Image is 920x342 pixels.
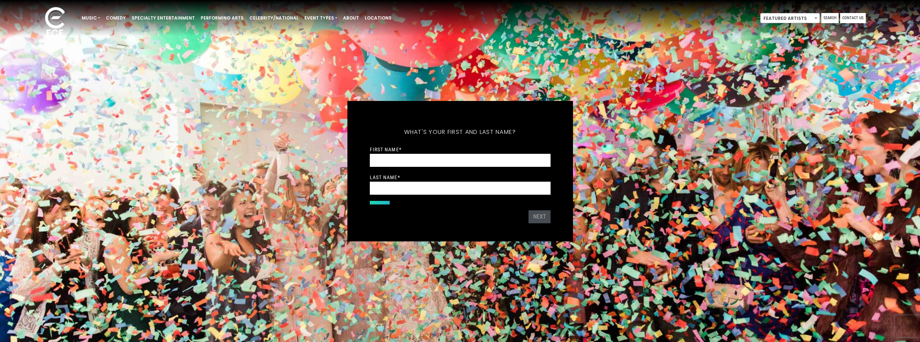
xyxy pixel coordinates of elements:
label: Last Name [370,174,400,181]
span: Featured Artists [760,13,820,23]
a: Event Types [301,12,340,24]
label: First Name [370,146,402,153]
a: Performing Arts [198,12,247,24]
a: Comedy [103,12,129,24]
a: Specialty Entertainment [129,12,198,24]
a: Music [79,12,103,24]
img: ece_new_logo_whitev2-1.png [37,5,73,40]
a: Contact Us [840,13,866,23]
h5: What's your first and last name? [370,119,551,145]
a: About [340,12,362,24]
span: Featured Artists [761,13,820,24]
a: Search [821,13,839,23]
a: Locations [362,12,394,24]
a: Celebrity/National [247,12,301,24]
